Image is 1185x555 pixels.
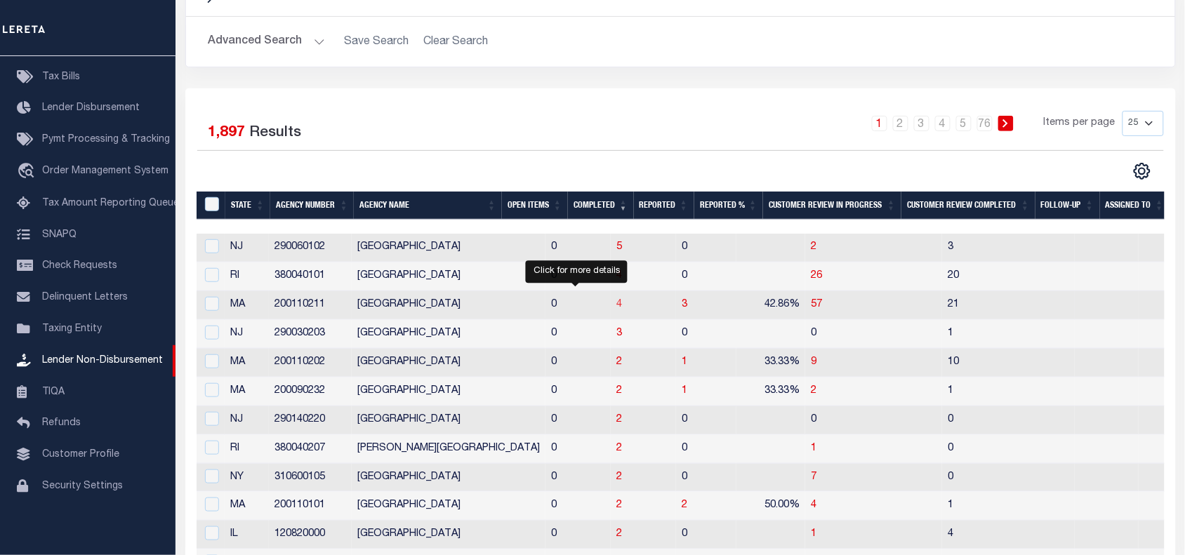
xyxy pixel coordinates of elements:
[893,116,908,131] a: 2
[352,464,545,493] td: [GEOGRAPHIC_DATA]
[682,500,687,510] a: 2
[872,116,887,131] a: 1
[42,450,119,460] span: Customer Profile
[616,386,622,396] span: 2
[1035,192,1100,220] th: Follow-up: activate to sort column ascending
[42,324,102,334] span: Taxing Entity
[225,291,269,320] td: MA
[352,377,545,406] td: [GEOGRAPHIC_DATA]
[352,234,545,262] td: [GEOGRAPHIC_DATA]
[545,377,611,406] td: 0
[942,406,1075,435] td: 0
[269,291,352,320] td: 200110211
[352,406,545,435] td: [GEOGRAPHIC_DATA]
[225,464,269,493] td: NY
[616,300,622,309] a: 4
[811,443,816,453] a: 1
[42,72,80,82] span: Tax Bills
[942,377,1075,406] td: 1
[17,163,39,181] i: travel_explore
[763,192,901,220] th: Customer Review In Progress: activate to sort column ascending
[352,320,545,349] td: [GEOGRAPHIC_DATA]
[811,472,816,482] span: 7
[197,192,226,220] th: MBACode
[269,377,352,406] td: 200090232
[42,418,81,428] span: Refunds
[269,406,352,435] td: 290140220
[682,300,687,309] span: 3
[616,472,622,482] span: 2
[616,328,622,338] a: 3
[616,443,622,453] a: 2
[568,192,634,220] th: Completed: activate to sort column ascending
[616,500,622,510] a: 2
[526,260,628,283] div: Click for more details
[736,349,805,377] td: 33.33%
[42,103,140,113] span: Lender Disbursement
[811,500,816,510] span: 4
[942,464,1075,493] td: 0
[270,192,354,220] th: Agency Number: activate to sort column ascending
[42,481,123,491] span: Security Settings
[616,357,622,367] span: 2
[269,262,352,291] td: 380040101
[42,166,168,176] span: Order Management System
[1044,116,1116,131] span: Items per page
[354,192,502,220] th: Agency Name: activate to sort column ascending
[545,464,611,493] td: 0
[736,291,805,320] td: 42.86%
[269,464,352,493] td: 310600105
[616,415,622,424] a: 2
[42,199,179,208] span: Tax Amount Reporting Queue
[208,126,246,140] span: 1,897
[616,529,622,539] a: 2
[956,116,972,131] a: 5
[682,386,687,396] a: 1
[942,320,1075,349] td: 1
[942,262,1075,291] td: 20
[545,435,611,464] td: 0
[811,357,816,367] a: 9
[42,135,170,145] span: Pymt Processing & Tracking
[545,406,611,435] td: 0
[811,386,816,396] a: 2
[42,293,128,302] span: Delinquent Letters
[942,234,1075,262] td: 3
[225,406,269,435] td: NJ
[616,242,622,252] span: 5
[545,492,611,521] td: 0
[269,320,352,349] td: 290030203
[269,349,352,377] td: 200110202
[352,262,545,291] td: [GEOGRAPHIC_DATA]
[225,234,269,262] td: NJ
[225,377,269,406] td: MA
[676,262,736,291] td: 0
[352,435,545,464] td: [PERSON_NAME][GEOGRAPHIC_DATA]
[676,435,736,464] td: 0
[352,492,545,521] td: [GEOGRAPHIC_DATA]
[811,300,822,309] a: 57
[736,492,805,521] td: 50.00%
[676,234,736,262] td: 0
[545,349,611,377] td: 0
[42,356,163,366] span: Lender Non-Disbursement
[676,320,736,349] td: 0
[352,521,545,549] td: [GEOGRAPHIC_DATA]
[676,521,736,549] td: 0
[225,262,269,291] td: RI
[811,529,816,539] a: 1
[1100,192,1170,220] th: Assigned To: activate to sort column ascending
[676,406,736,435] td: 0
[225,192,270,220] th: State: activate to sort column ascending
